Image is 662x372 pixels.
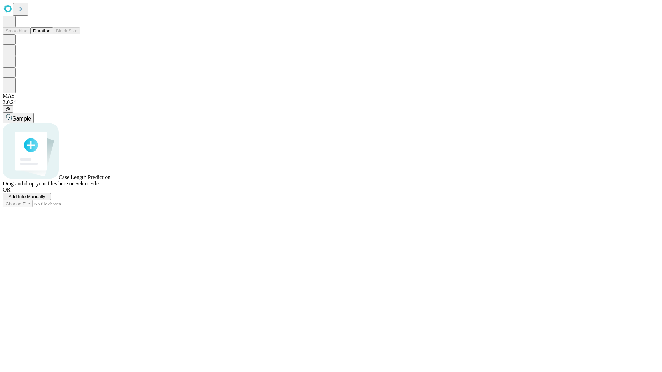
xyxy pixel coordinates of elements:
[9,194,46,199] span: Add Info Manually
[3,193,51,200] button: Add Info Manually
[3,113,34,123] button: Sample
[6,106,10,112] span: @
[59,174,110,180] span: Case Length Prediction
[30,27,53,34] button: Duration
[3,27,30,34] button: Smoothing
[3,105,13,113] button: @
[3,187,10,193] span: OR
[53,27,80,34] button: Block Size
[3,93,659,99] div: MAY
[75,180,99,186] span: Select File
[12,116,31,122] span: Sample
[3,180,74,186] span: Drag and drop your files here or
[3,99,659,105] div: 2.0.241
